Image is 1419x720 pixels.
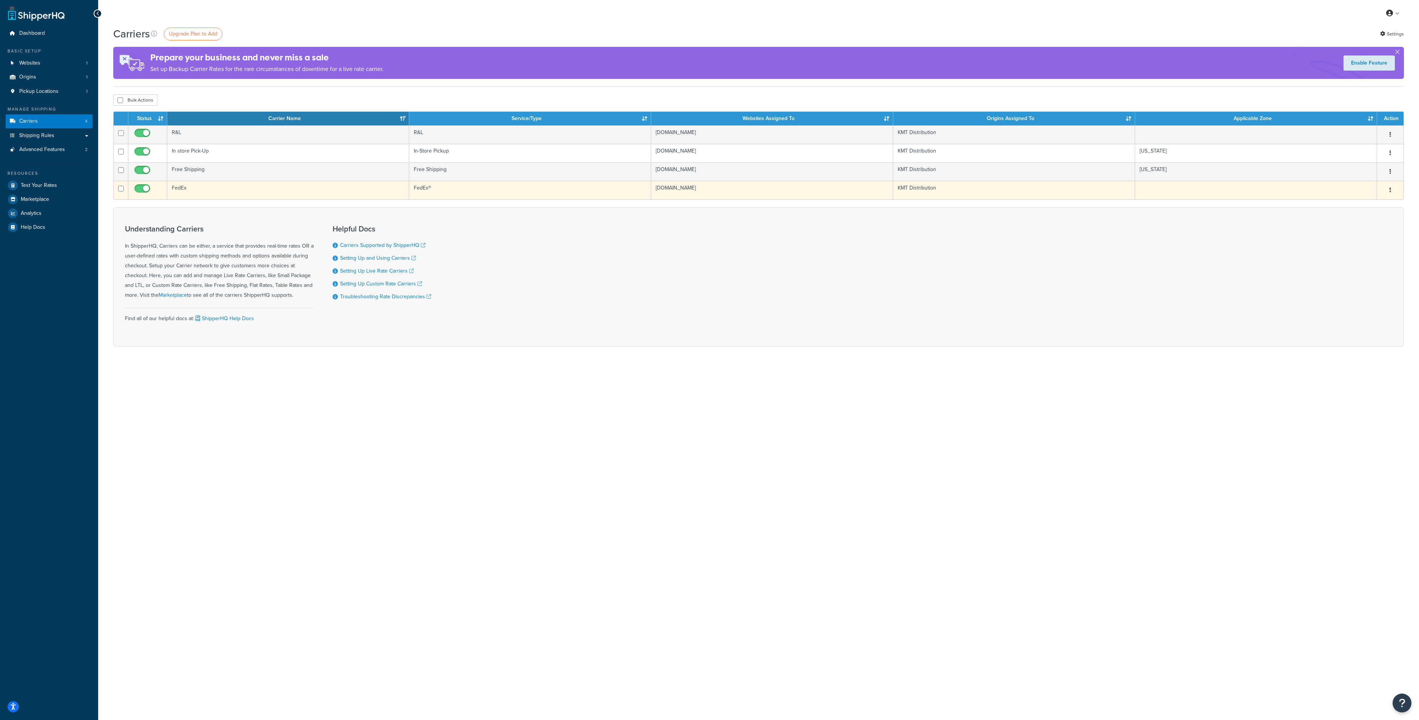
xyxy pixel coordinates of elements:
td: [DOMAIN_NAME] [651,162,893,181]
li: Websites [6,56,92,70]
span: Analytics [21,210,42,217]
a: Settings [1380,29,1404,39]
th: Service/Type: activate to sort column ascending [409,112,651,125]
div: Resources [6,170,92,177]
li: Pickup Locations [6,85,92,99]
a: Help Docs [6,220,92,234]
a: Carriers Supported by ShipperHQ [340,241,425,249]
div: Basic Setup [6,48,92,54]
td: FedEx [167,181,409,199]
th: Carrier Name: activate to sort column ascending [167,112,409,125]
span: Help Docs [21,224,45,231]
td: KMT Distribution [893,144,1135,162]
a: Websites 1 [6,56,92,70]
a: Setting Up Custom Rate Carriers [340,280,422,288]
a: Carriers 4 [6,114,92,128]
a: Marketplace [6,193,92,206]
a: Setting Up Live Rate Carriers [340,267,414,275]
td: Free Shipping [409,162,651,181]
span: 1 [86,74,88,80]
td: R&L [167,125,409,144]
a: Advanced Features 2 [6,143,92,157]
th: Websites Assigned To: activate to sort column ascending [651,112,893,125]
td: In store Pick-Up [167,144,409,162]
a: Analytics [6,207,92,220]
td: R&L [409,125,651,144]
span: Carriers [19,118,38,125]
td: [US_STATE] [1135,144,1377,162]
a: Origins 1 [6,70,92,84]
a: Test Your Rates [6,179,92,192]
h3: Helpful Docs [333,225,431,233]
span: 2 [85,146,88,153]
th: Action [1377,112,1404,125]
li: Advanced Features [6,143,92,157]
td: [DOMAIN_NAME] [651,144,893,162]
h3: Understanding Carriers [125,225,314,233]
a: Troubleshooting Rate Discrepancies [340,293,431,301]
span: Origins [19,74,36,80]
td: KMT Distribution [893,125,1135,144]
td: KMT Distribution [893,162,1135,181]
div: Manage Shipping [6,106,92,113]
td: [US_STATE] [1135,162,1377,181]
td: [DOMAIN_NAME] [651,181,893,199]
a: Marketplace [159,291,187,299]
td: KMT Distribution [893,181,1135,199]
a: ShipperHQ Home [8,6,65,21]
a: Upgrade Plan to Add [164,28,222,40]
span: 1 [86,88,88,95]
td: FedEx® [409,181,651,199]
span: 4 [85,118,88,125]
span: Advanced Features [19,146,65,153]
button: Bulk Actions [113,94,157,106]
a: Enable Feature [1344,56,1395,71]
td: Free Shipping [167,162,409,181]
span: Pickup Locations [19,88,59,95]
h1: Carriers [113,26,150,41]
td: In-Store Pickup [409,144,651,162]
td: [DOMAIN_NAME] [651,125,893,144]
li: Carriers [6,114,92,128]
span: Shipping Rules [19,133,54,139]
th: Status: activate to sort column ascending [128,112,167,125]
img: ad-rules-rateshop-fe6ec290ccb7230408bd80ed9643f0289d75e0ffd9eb532fc0e269fcd187b520.png [113,47,150,79]
button: Open Resource Center [1393,694,1411,712]
span: 1 [86,60,88,66]
h4: Prepare your business and never miss a sale [150,51,384,64]
p: Set up Backup Carrier Rates for the rare circumstances of downtime for a live rate carrier. [150,64,384,74]
div: Find all of our helpful docs at: [125,308,314,324]
div: In ShipperHQ, Carriers can be either, a service that provides real-time rates OR a user-defined r... [125,225,314,300]
span: Test Your Rates [21,182,57,189]
li: Origins [6,70,92,84]
th: Applicable Zone: activate to sort column ascending [1135,112,1377,125]
span: Websites [19,60,40,66]
a: Pickup Locations 1 [6,85,92,99]
span: Upgrade Plan to Add [169,30,217,38]
a: Dashboard [6,26,92,40]
span: Dashboard [19,30,45,37]
a: Setting Up and Using Carriers [340,254,416,262]
a: Shipping Rules [6,129,92,143]
a: ShipperHQ Help Docs [194,315,254,322]
span: Marketplace [21,196,49,203]
th: Origins Assigned To: activate to sort column ascending [893,112,1135,125]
